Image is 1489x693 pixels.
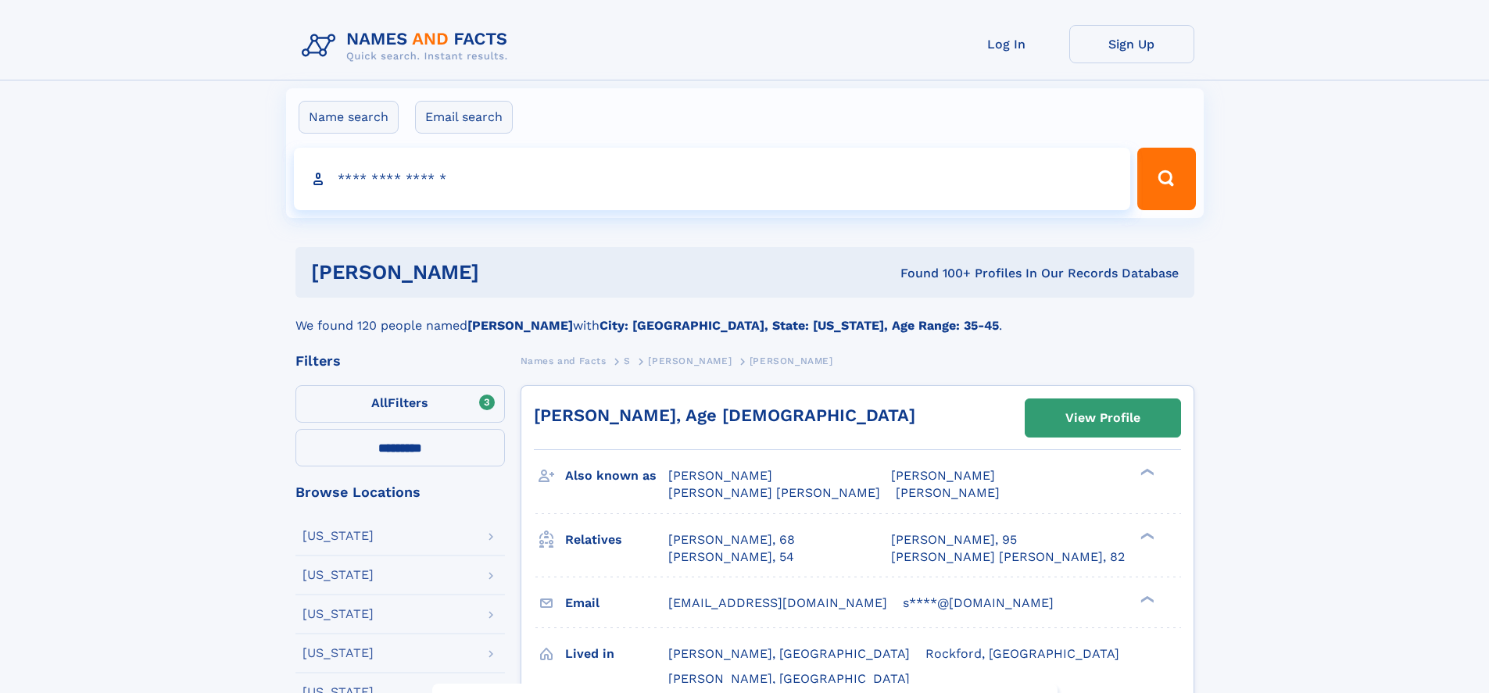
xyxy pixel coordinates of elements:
[891,548,1125,566] a: [PERSON_NAME] [PERSON_NAME], 82
[302,608,374,620] div: [US_STATE]
[295,354,505,368] div: Filters
[668,548,794,566] a: [PERSON_NAME], 54
[302,530,374,542] div: [US_STATE]
[565,463,668,489] h3: Also known as
[891,468,995,483] span: [PERSON_NAME]
[1025,399,1180,437] a: View Profile
[648,351,732,370] a: [PERSON_NAME]
[648,355,732,366] span: [PERSON_NAME]
[1065,400,1140,436] div: View Profile
[668,468,772,483] span: [PERSON_NAME]
[1137,148,1195,210] button: Search Button
[295,298,1194,335] div: We found 120 people named with .
[311,263,690,282] h1: [PERSON_NAME]
[302,647,374,659] div: [US_STATE]
[891,531,1017,548] a: [PERSON_NAME], 95
[302,569,374,581] div: [US_STATE]
[299,101,399,134] label: Name search
[944,25,1069,63] a: Log In
[668,671,910,686] span: [PERSON_NAME], [GEOGRAPHIC_DATA]
[624,351,631,370] a: S
[565,527,668,553] h3: Relatives
[371,395,388,410] span: All
[1136,467,1155,477] div: ❯
[1069,25,1194,63] a: Sign Up
[467,318,573,333] b: [PERSON_NAME]
[750,355,833,366] span: [PERSON_NAME]
[689,265,1179,282] div: Found 100+ Profiles In Our Records Database
[294,148,1131,210] input: search input
[565,641,668,667] h3: Lived in
[896,485,1000,500] span: [PERSON_NAME]
[668,531,795,548] a: [PERSON_NAME], 68
[295,385,505,423] label: Filters
[624,355,631,366] span: S
[668,485,880,500] span: [PERSON_NAME] [PERSON_NAME]
[534,405,915,425] a: [PERSON_NAME], Age [DEMOGRAPHIC_DATA]
[295,485,505,499] div: Browse Locations
[1136,594,1155,604] div: ❯
[295,25,521,67] img: Logo Names and Facts
[600,318,999,333] b: City: [GEOGRAPHIC_DATA], State: [US_STATE], Age Range: 35-45
[565,590,668,616] h3: Email
[668,646,910,661] span: [PERSON_NAME], [GEOGRAPHIC_DATA]
[1136,530,1155,541] div: ❯
[415,101,513,134] label: Email search
[668,595,887,610] span: [EMAIL_ADDRESS][DOMAIN_NAME]
[925,646,1119,661] span: Rockford, [GEOGRAPHIC_DATA]
[521,351,607,370] a: Names and Facts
